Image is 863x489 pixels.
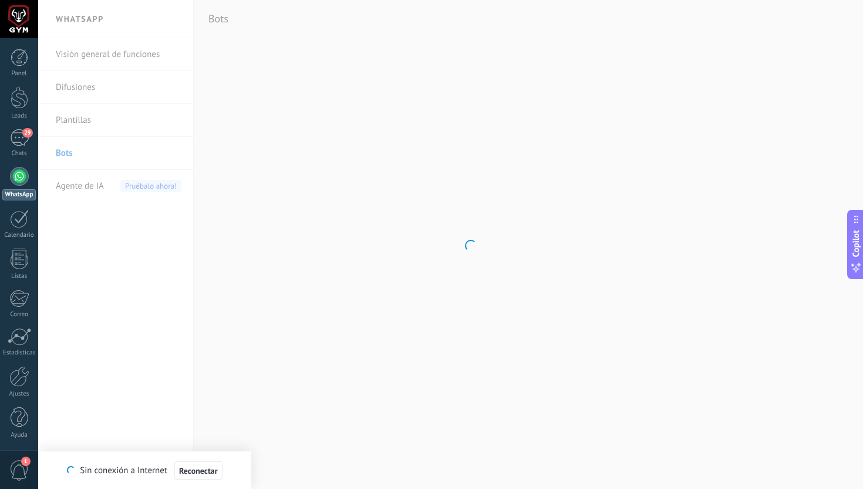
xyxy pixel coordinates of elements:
div: Correo [2,311,36,319]
div: Estadísticas [2,349,36,357]
div: Ayuda [2,431,36,439]
div: Ajustes [2,390,36,398]
span: 29 [22,128,32,138]
span: Copilot [850,230,862,257]
div: Leads [2,112,36,120]
div: Calendario [2,232,36,239]
div: Sin conexión a Internet [67,461,222,480]
div: Chats [2,150,36,158]
span: 1 [21,457,31,466]
div: Panel [2,70,36,78]
button: Reconectar [174,461,223,480]
span: Reconectar [179,467,218,475]
div: WhatsApp [2,189,36,200]
div: Listas [2,273,36,280]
